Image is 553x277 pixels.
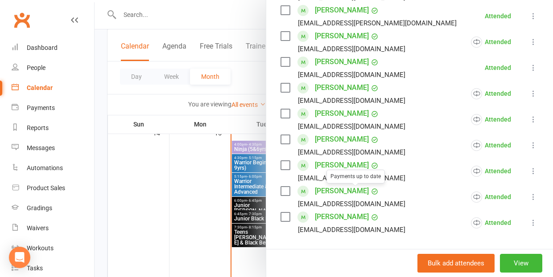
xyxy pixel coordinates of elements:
a: Gradings [12,198,94,218]
div: Attended [485,65,511,71]
div: Calendar [27,84,53,91]
div: Attended [471,114,511,125]
a: [PERSON_NAME] [315,106,369,121]
a: Waivers [12,218,94,238]
div: [EMAIL_ADDRESS][DOMAIN_NAME] [298,121,405,132]
div: Waivers [27,224,49,232]
div: Attended [485,13,511,19]
button: Bulk add attendees [417,254,495,273]
a: People [12,58,94,78]
a: Payments [12,98,94,118]
div: Workouts [27,244,54,252]
a: [PERSON_NAME] [315,81,369,95]
div: Payments [27,104,55,111]
div: Gradings [27,204,52,212]
div: Payments up to date [326,170,385,183]
div: Attended [471,217,511,228]
a: [PERSON_NAME] [315,3,369,17]
div: Automations [27,164,63,171]
a: [PERSON_NAME] [315,132,369,147]
div: Tasks [27,265,43,272]
a: [PERSON_NAME] [315,29,369,43]
a: Messages [12,138,94,158]
div: Reports [27,124,49,131]
div: Messages [27,144,55,151]
div: Attended [471,37,511,48]
div: [EMAIL_ADDRESS][DOMAIN_NAME] [298,224,405,236]
a: Product Sales [12,178,94,198]
div: Product Sales [27,184,65,191]
a: Automations [12,158,94,178]
div: Attended [471,88,511,99]
a: Clubworx [11,9,33,31]
a: Reports [12,118,94,138]
div: [EMAIL_ADDRESS][PERSON_NAME][DOMAIN_NAME] [298,17,457,29]
div: Dashboard [27,44,58,51]
div: [EMAIL_ADDRESS][DOMAIN_NAME] [298,147,405,158]
a: Dashboard [12,38,94,58]
a: Workouts [12,238,94,258]
div: [EMAIL_ADDRESS][DOMAIN_NAME] [298,69,405,81]
a: [PERSON_NAME] [315,55,369,69]
div: Attended [471,191,511,203]
div: [EMAIL_ADDRESS][DOMAIN_NAME] [298,95,405,106]
div: People [27,64,45,71]
div: Attended [471,166,511,177]
a: Calendar [12,78,94,98]
div: Open Intercom Messenger [9,247,30,268]
a: [PERSON_NAME] [315,158,369,172]
a: [PERSON_NAME] [315,184,369,198]
div: Attended [471,140,511,151]
div: [EMAIL_ADDRESS][DOMAIN_NAME] [298,172,405,184]
div: [EMAIL_ADDRESS][DOMAIN_NAME] [298,43,405,55]
div: [EMAIL_ADDRESS][DOMAIN_NAME] [298,198,405,210]
a: [PERSON_NAME] [315,210,369,224]
button: View [500,254,542,273]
